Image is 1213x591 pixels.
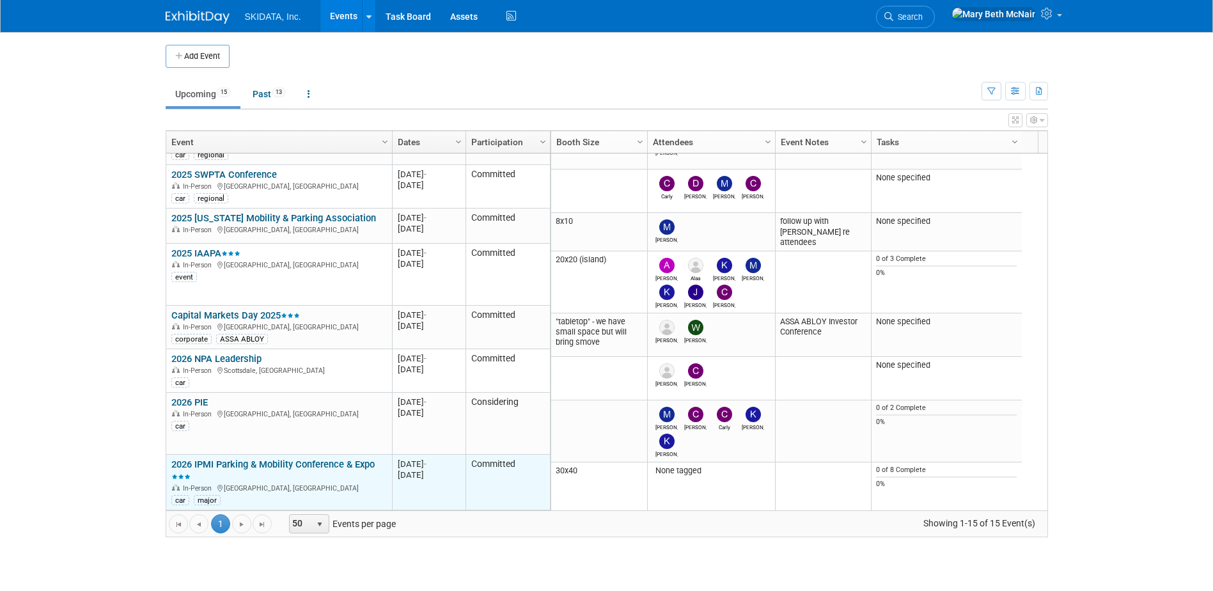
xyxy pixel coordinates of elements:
div: Alaa Abdallaoui [684,273,707,281]
img: Carly Jansen [659,176,675,191]
span: Go to the last page [257,519,267,530]
div: [DATE] [398,397,460,407]
div: Malloy Pohrer [655,235,678,243]
a: Event Notes [781,131,863,153]
span: Search [893,12,923,22]
div: [DATE] [398,180,460,191]
a: Capital Markets Day 2025 [171,310,300,321]
a: Go to the first page [169,514,188,533]
div: car [171,421,189,431]
img: In-Person Event [172,226,180,232]
a: Go to the previous page [189,514,208,533]
a: Column Settings [536,131,550,150]
td: 8x10 [551,213,647,251]
span: In-Person [183,226,215,234]
div: major [194,495,221,505]
div: car [171,150,189,160]
span: - [424,310,427,320]
img: In-Person Event [172,484,180,491]
div: [DATE] [398,407,460,418]
a: 2026 PIE [171,397,208,408]
div: Christopher Archer [742,191,764,200]
div: None specified [876,317,1017,327]
a: Tasks [877,131,1013,153]
div: 0 of 3 Complete [876,255,1017,264]
span: - [424,459,427,469]
button: Add Event [166,45,230,68]
img: Kim Masoner [659,285,675,300]
a: 2026 NPA Leadership [171,353,262,365]
a: Upcoming15 [166,82,240,106]
div: [GEOGRAPHIC_DATA], [GEOGRAPHIC_DATA] [171,408,386,419]
div: Carly Jansen [713,422,735,430]
div: Wesley Martin [684,335,707,343]
div: [GEOGRAPHIC_DATA], [GEOGRAPHIC_DATA] [171,224,386,235]
td: Committed [466,165,550,209]
div: [DATE] [398,310,460,320]
span: Events per page [272,514,409,533]
div: Dave Luken [655,335,678,343]
div: [DATE] [398,469,460,480]
span: Column Settings [380,137,390,147]
span: 15 [217,88,231,97]
div: Scottsdale, [GEOGRAPHIC_DATA] [171,365,386,375]
a: Booth Size [556,131,639,153]
span: Go to the first page [173,519,184,530]
span: Column Settings [763,137,773,147]
div: [GEOGRAPHIC_DATA], [GEOGRAPHIC_DATA] [171,482,386,493]
div: Christopher Archer [684,379,707,387]
span: In-Person [183,182,215,191]
td: 20x20 (island) [551,251,647,313]
span: 1 [211,514,230,533]
div: regional [194,193,228,203]
span: Go to the next page [237,519,247,530]
div: corporate [171,334,212,344]
img: Malloy Pohrer [717,176,732,191]
td: Committed [466,244,550,306]
div: car [171,495,189,505]
img: Damon Kessler [688,176,703,191]
div: Carly Jansen [655,191,678,200]
div: [GEOGRAPHIC_DATA], [GEOGRAPHIC_DATA] [171,259,386,270]
td: 30x40 [551,462,647,518]
div: 0% [876,418,1017,427]
span: - [424,397,427,407]
span: - [424,169,427,179]
span: In-Person [183,323,215,331]
img: Malloy Pohrer [659,407,675,422]
span: Column Settings [859,137,869,147]
td: Committed [466,306,550,349]
img: Wesley Martin [688,320,703,335]
span: Go to the previous page [194,519,204,530]
a: Go to the last page [253,514,272,533]
div: car [171,193,189,203]
img: Malloy Pohrer [746,258,761,273]
img: ExhibitDay [166,11,230,24]
div: [GEOGRAPHIC_DATA], [GEOGRAPHIC_DATA] [171,180,386,191]
div: [DATE] [398,459,460,469]
div: Kim Masoner [655,449,678,457]
span: Column Settings [1010,137,1020,147]
span: Column Settings [635,137,645,147]
div: None specified [876,173,1017,183]
div: Malloy Pohrer [742,273,764,281]
a: Column Settings [1008,131,1022,150]
span: select [315,519,325,530]
img: In-Person Event [172,410,180,416]
div: John Keefe [684,300,707,308]
div: 0 of 8 Complete [876,466,1017,475]
img: Keith Lynch [746,407,761,422]
img: In-Person Event [172,323,180,329]
div: [DATE] [398,258,460,269]
span: In-Person [183,484,215,492]
div: None tagged [652,466,770,476]
a: Column Settings [451,131,466,150]
td: ASSA ABLOY Investor Conference [775,313,871,357]
span: In-Person [183,366,215,375]
a: Column Settings [633,131,647,150]
img: Christopher Archer [717,285,732,300]
div: Dave Luken [655,379,678,387]
div: Andy Shenberger [655,273,678,281]
span: - [424,213,427,223]
img: In-Person Event [172,261,180,267]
